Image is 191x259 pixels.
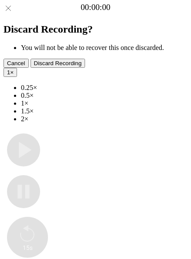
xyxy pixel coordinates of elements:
li: 0.25× [21,84,188,92]
li: 0.5× [21,92,188,100]
button: Cancel [3,59,29,68]
li: 1× [21,100,188,107]
button: Discard Recording [31,59,85,68]
li: 1.5× [21,107,188,115]
li: 2× [21,115,188,123]
span: 1 [7,69,10,76]
h2: Discard Recording? [3,23,188,35]
button: 1× [3,68,17,77]
a: 00:00:00 [81,3,110,12]
li: You will not be able to recover this once discarded. [21,44,188,52]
